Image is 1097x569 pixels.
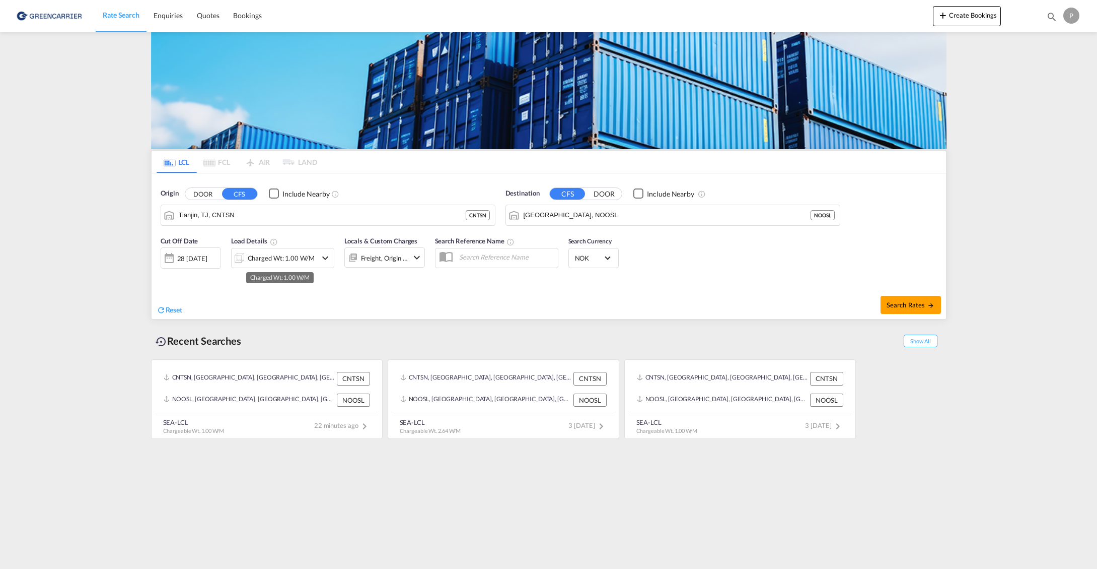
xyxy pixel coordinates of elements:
[400,372,571,385] div: CNTSN, Tianjin, TJ, China, Greater China & Far East Asia, Asia Pacific
[151,359,383,439] recent-search-card: CNTSN, [GEOGRAPHIC_DATA], [GEOGRAPHIC_DATA], [GEOGRAPHIC_DATA], [GEOGRAPHIC_DATA] & [GEOGRAPHIC_D...
[157,305,166,314] md-icon: icon-refresh
[1046,11,1057,22] md-icon: icon-magnify
[388,359,619,439] recent-search-card: CNTSN, [GEOGRAPHIC_DATA], [GEOGRAPHIC_DATA], [GEOGRAPHIC_DATA], [GEOGRAPHIC_DATA] & [GEOGRAPHIC_D...
[575,254,603,263] span: NOK
[157,151,318,173] md-pagination-wrapper: Use the left and right arrow keys to navigate between tabs
[435,237,515,245] span: Search Reference Name
[319,252,331,264] md-icon: icon-chevron-down
[358,420,371,432] md-icon: icon-chevron-right
[400,427,461,434] span: Chargeable Wt. 2.64 W/M
[185,188,221,200] button: DOOR
[881,296,941,314] button: Search Ratesicon-arrow-right
[927,302,934,309] md-icon: icon-arrow-right
[164,394,334,407] div: NOOSL, Oslo, Norway, Northern Europe, Europe
[231,237,278,245] span: Load Details
[177,254,207,263] div: 28 [DATE]
[161,268,168,281] md-datepicker: Select
[637,394,808,407] div: NOOSL, Oslo, Norway, Northern Europe, Europe
[231,248,334,268] div: Charged Wt: 1.00 W/Micon-chevron-down
[197,11,219,20] span: Quotes
[344,237,418,245] span: Locals & Custom Charges
[151,32,946,149] img: GreenCarrierFCL_LCL.png
[1063,8,1079,24] div: P
[466,210,490,220] div: CNTSN
[269,188,330,199] md-checkbox: Checkbox No Ink
[161,247,221,269] div: 28 [DATE]
[637,372,808,385] div: CNTSN, Tianjin, TJ, China, Greater China & Far East Asia, Asia Pacific
[810,394,843,407] div: NOOSL
[164,372,334,385] div: CNTSN, Tianjin, TJ, China, Greater China & Far East Asia, Asia Pacific
[222,188,257,200] button: CFS
[400,418,461,427] div: SEA-LCL
[163,427,225,434] span: Chargeable Wt. 1.00 W/M
[157,151,197,173] md-tab-item: LCL
[337,372,370,385] div: CNTSN
[337,394,370,407] div: NOOSL
[937,9,949,21] md-icon: icon-plus 400-fg
[933,6,1001,26] button: icon-plus 400-fgCreate Bookings
[573,372,607,385] div: CNTSN
[233,11,261,20] span: Bookings
[574,250,613,265] md-select: Select Currency: kr NOKNorway Krone
[524,208,811,223] input: Search by Port
[400,394,571,407] div: NOOSL, Oslo, Norway, Northern Europe, Europe
[505,188,540,199] span: Destination
[314,421,371,429] span: 22 minutes ago
[647,189,694,199] div: Include Nearby
[344,247,425,268] div: Freight Origin Destinationicon-chevron-down
[454,249,558,265] input: Search Reference Name
[179,208,466,223] input: Search by Port
[15,5,83,27] img: e39c37208afe11efa9cb1d7a6ea7d6f5.png
[248,251,315,265] div: Charged Wt: 1.00 W/M
[832,420,844,432] md-icon: icon-chevron-right
[161,188,179,199] span: Origin
[811,210,835,220] div: NOOSL
[166,305,183,314] span: Reset
[1046,11,1057,26] div: icon-magnify
[624,359,856,439] recent-search-card: CNTSN, [GEOGRAPHIC_DATA], [GEOGRAPHIC_DATA], [GEOGRAPHIC_DATA], [GEOGRAPHIC_DATA] & [GEOGRAPHIC_D...
[361,251,408,265] div: Freight Origin Destination
[157,305,183,316] div: icon-refreshReset
[595,420,607,432] md-icon: icon-chevron-right
[810,372,843,385] div: CNTSN
[152,173,946,319] div: Origin DOOR CFS Checkbox No InkUnchecked: Ignores neighbouring ports when fetching rates.Checked ...
[550,188,585,200] button: CFS
[161,237,198,245] span: Cut Off Date
[636,418,698,427] div: SEA-LCL
[633,188,694,199] md-checkbox: Checkbox No Ink
[161,205,495,225] md-input-container: Tianjin, TJ, CNTSN
[587,188,622,200] button: DOOR
[331,190,339,198] md-icon: Unchecked: Ignores neighbouring ports when fetching rates.Checked : Includes neighbouring ports w...
[568,421,607,429] span: 3 [DATE]
[151,330,246,352] div: Recent Searches
[887,301,935,309] span: Search Rates
[163,418,225,427] div: SEA-LCL
[155,336,167,348] md-icon: icon-backup-restore
[698,190,706,198] md-icon: Unchecked: Ignores neighbouring ports when fetching rates.Checked : Includes neighbouring ports w...
[573,394,607,407] div: NOOSL
[506,205,840,225] md-input-container: Oslo, NOOSL
[270,238,278,246] md-icon: Chargeable Weight
[636,427,698,434] span: Chargeable Wt. 1.00 W/M
[246,272,314,283] md-tooltip: Charged Wt: 1.00 W/M
[506,238,515,246] md-icon: Your search will be saved by the below given name
[904,335,937,347] span: Show All
[568,237,612,245] span: Search Currency
[154,11,183,20] span: Enquiries
[411,251,423,264] md-icon: icon-chevron-down
[103,11,139,19] span: Rate Search
[805,421,843,429] span: 3 [DATE]
[282,189,330,199] div: Include Nearby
